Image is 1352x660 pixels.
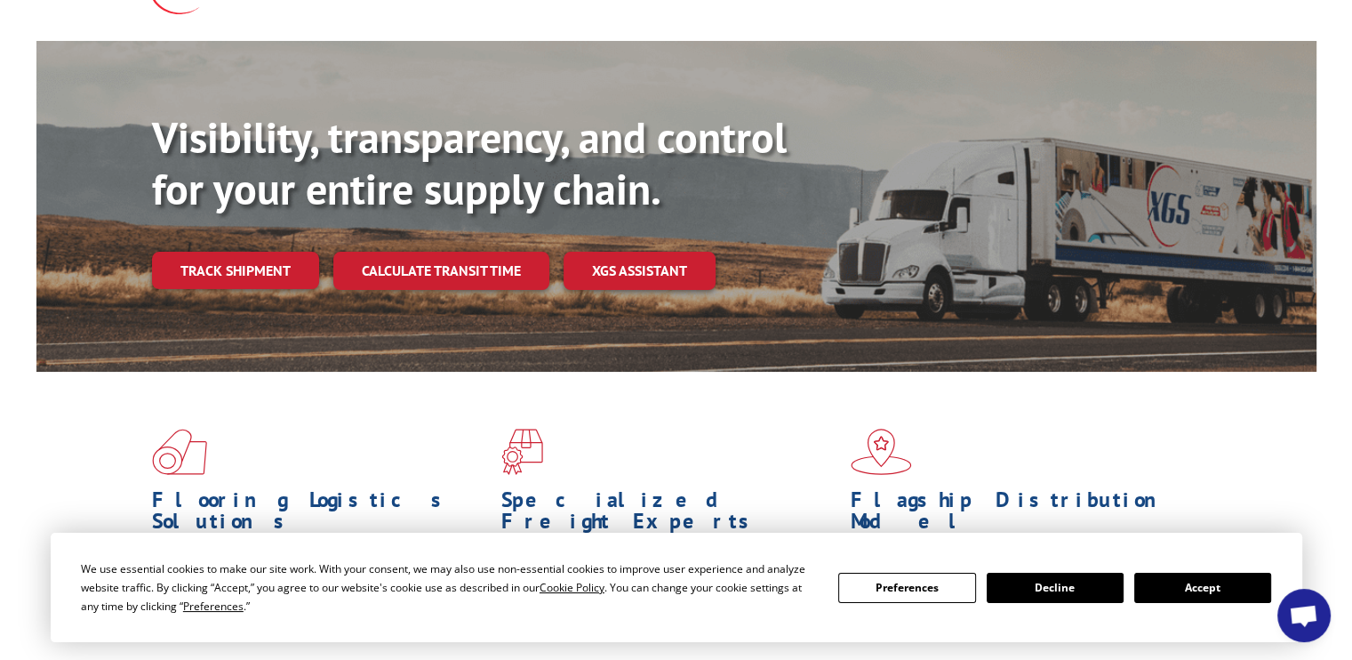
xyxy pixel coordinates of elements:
h1: Flooring Logistics Solutions [152,489,488,541]
h1: Flagship Distribution Model [851,489,1187,541]
b: Visibility, transparency, and control for your entire supply chain. [152,109,787,216]
img: xgs-icon-flagship-distribution-model-red [851,429,912,475]
a: Track shipment [152,252,319,289]
button: Preferences [838,573,975,603]
a: XGS ASSISTANT [564,252,716,290]
span: Cookie Policy [540,580,604,595]
img: xgs-icon-focused-on-flooring-red [501,429,543,475]
span: Preferences [183,599,244,614]
button: Decline [987,573,1124,603]
a: Calculate transit time [333,252,549,290]
div: Open chat [1277,589,1331,642]
div: We use essential cookies to make our site work. With your consent, we may also use non-essential ... [81,559,817,616]
h1: Specialized Freight Experts [501,489,837,541]
img: xgs-icon-total-supply-chain-intelligence-red [152,429,207,475]
button: Accept [1134,573,1271,603]
div: Cookie Consent Prompt [51,533,1302,642]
